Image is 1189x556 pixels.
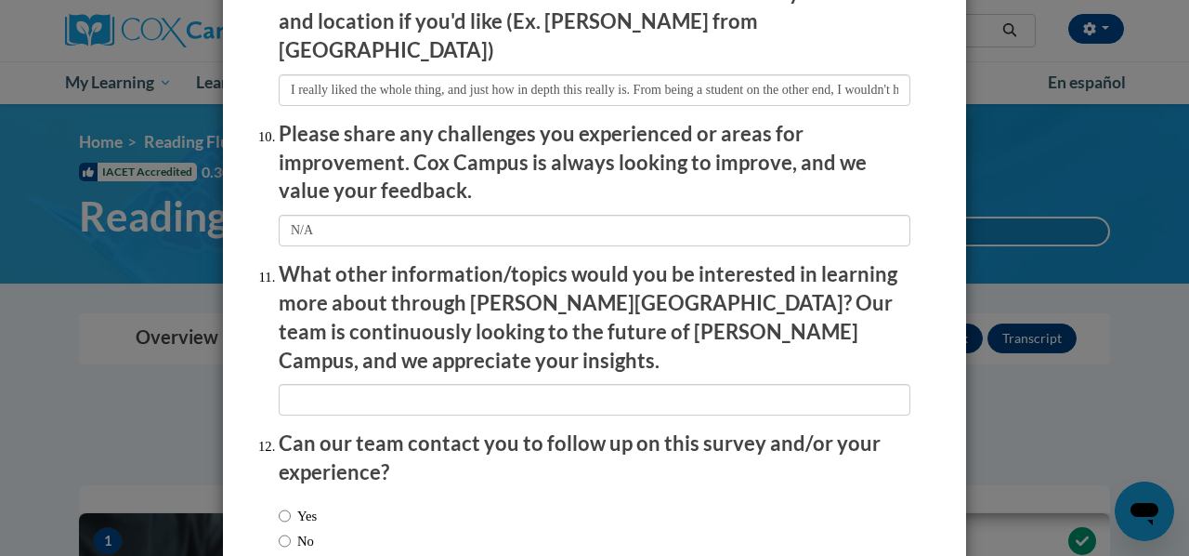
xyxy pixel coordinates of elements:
p: Can our team contact you to follow up on this survey and/or your experience? [279,430,910,487]
input: Yes [279,506,291,526]
p: Please share any challenges you experienced or areas for improvement. Cox Campus is always lookin... [279,120,910,205]
p: What other information/topics would you be interested in learning more about through [PERSON_NAME... [279,260,910,375]
label: No [279,531,314,551]
input: No [279,531,291,551]
label: Yes [279,506,317,526]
